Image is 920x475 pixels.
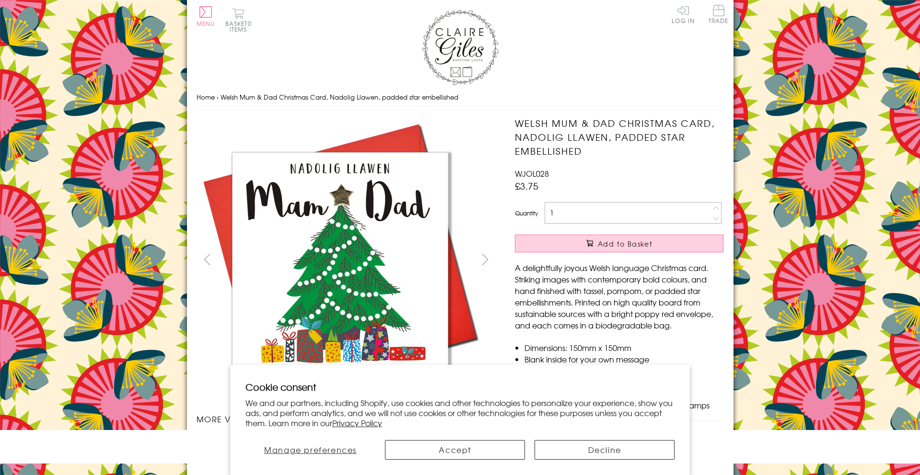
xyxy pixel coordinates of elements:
button: Add to Basket [515,235,723,252]
a: Privacy Policy [332,417,382,429]
span: › [217,92,219,102]
p: A delightfully joyous Welsh language Christmas card. Striking images with contemporary bold colou... [515,262,723,331]
li: Blank inside for your own message [524,353,723,365]
button: Decline [535,440,675,460]
img: Claire Giles Greetings Cards [422,10,499,85]
button: Menu [197,6,215,26]
button: Manage preferences [245,440,376,460]
h3: More views [197,413,496,425]
h2: Cookie consent [245,380,675,394]
span: £3.75 [515,179,538,192]
button: Accept [385,440,525,460]
p: We and our partners, including Shopify, use cookies and other technologies to personalize your ex... [245,398,675,428]
button: Basket0 items [225,8,252,32]
span: Welsh Mum & Dad Christmas Card, Nadolig Llawen, padded star embellished [221,92,458,102]
a: Trade [709,5,729,25]
a: Home [197,92,215,102]
span: 0 items [230,19,252,34]
span: Manage preferences [264,444,357,455]
img: Welsh Mum & Dad Christmas Card, Nadolig Llawen, padded star embellished [196,116,484,404]
button: next [474,249,496,270]
nav: breadcrumbs [197,88,724,107]
img: Welsh Mum & Dad Christmas Card, Nadolig Llawen, padded star embellished [496,116,783,404]
span: Trade [709,5,729,23]
a: Log In [672,5,695,23]
span: Add to Basket [598,239,652,249]
label: Quantity [515,209,538,217]
span: Menu [197,19,215,28]
li: Dimensions: 150mm x 150mm [524,342,723,353]
button: prev [197,249,218,270]
span: WJOL028 [515,168,549,179]
h1: Welsh Mum & Dad Christmas Card, Nadolig Llawen, padded star embellished [515,116,723,158]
